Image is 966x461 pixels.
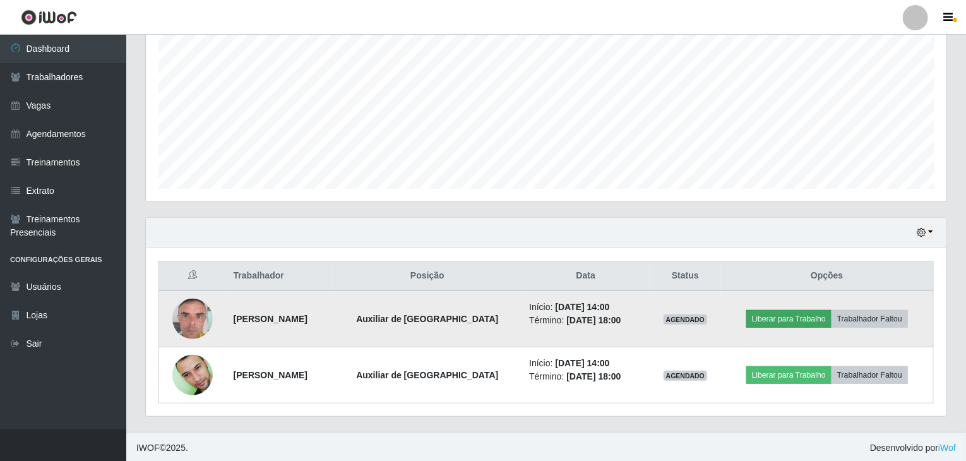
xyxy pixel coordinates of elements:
[556,302,610,312] time: [DATE] 14:00
[172,343,213,407] img: 1742301496184.jpeg
[870,441,956,455] span: Desenvolvido por
[136,441,188,455] span: © 2025 .
[226,261,333,291] th: Trabalhador
[333,261,522,291] th: Posição
[522,261,650,291] th: Data
[529,370,642,383] li: Término:
[566,315,621,325] time: [DATE] 18:00
[650,261,720,291] th: Status
[664,371,708,381] span: AGENDADO
[234,370,307,380] strong: [PERSON_NAME]
[356,314,498,324] strong: Auxiliar de [GEOGRAPHIC_DATA]
[832,366,908,384] button: Trabalhador Faltou
[529,357,642,370] li: Início:
[356,370,498,380] strong: Auxiliar de [GEOGRAPHIC_DATA]
[234,314,307,324] strong: [PERSON_NAME]
[529,314,642,327] li: Término:
[746,310,832,328] button: Liberar para Trabalho
[21,9,77,25] img: CoreUI Logo
[556,358,610,368] time: [DATE] 14:00
[664,314,708,325] span: AGENDADO
[746,366,832,384] button: Liberar para Trabalho
[938,443,956,453] a: iWof
[566,371,621,381] time: [DATE] 18:00
[832,310,908,328] button: Trabalhador Faltou
[529,301,642,314] li: Início:
[721,261,934,291] th: Opções
[136,443,160,453] span: IWOF
[172,283,213,355] img: 1707834937806.jpeg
